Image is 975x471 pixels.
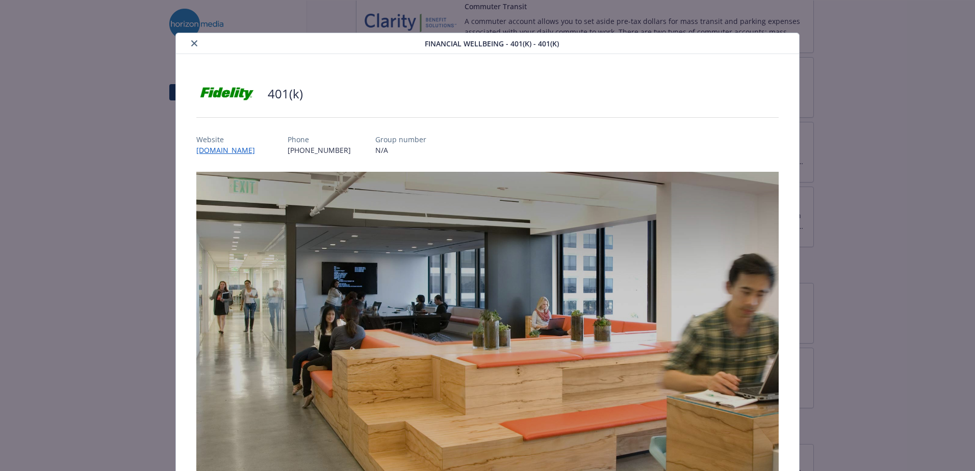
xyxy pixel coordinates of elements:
p: N/A [375,145,426,155]
img: Fidelity Investments [196,78,258,109]
span: Financial Wellbeing - 401(k) - 401(k) [425,38,559,49]
p: Website [196,134,263,145]
p: Phone [288,134,351,145]
h2: 401(k) [268,85,303,102]
a: [DOMAIN_NAME] [196,145,263,155]
p: [PHONE_NUMBER] [288,145,351,155]
p: Group number [375,134,426,145]
button: close [188,37,200,49]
